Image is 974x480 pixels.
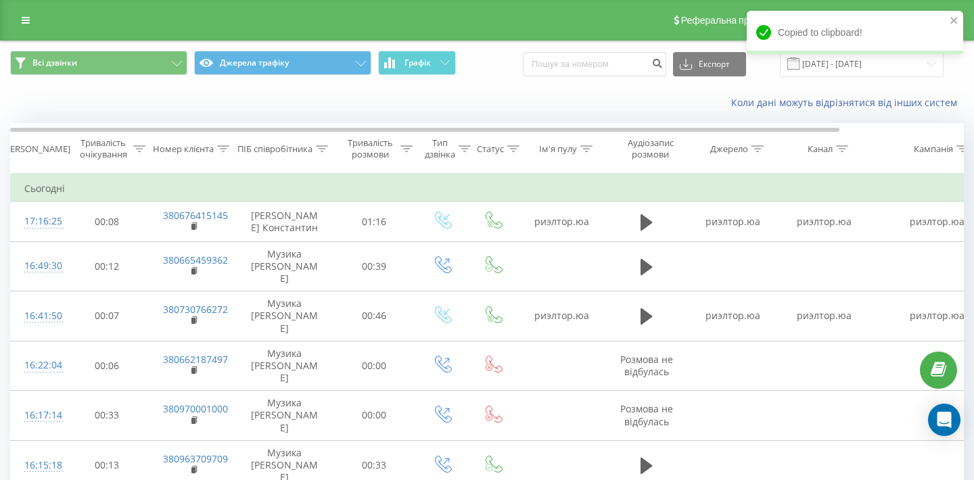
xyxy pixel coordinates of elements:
[65,391,149,441] td: 00:33
[237,391,332,441] td: Музика [PERSON_NAME]
[808,143,833,155] div: Канал
[237,143,312,155] div: ПІБ співробітника
[378,51,456,75] button: Графік
[332,291,417,341] td: 00:46
[237,291,332,341] td: Музика [PERSON_NAME]
[710,143,748,155] div: Джерело
[24,253,51,279] div: 16:49:30
[425,137,455,160] div: Тип дзвінка
[618,137,683,160] div: Аудіозапис розмови
[687,202,779,241] td: риэлтор.юа
[194,51,371,75] button: Джерела трафіку
[731,96,964,109] a: Коли дані можуть відрізнятися вiд інших систем
[332,202,417,241] td: 01:16
[237,341,332,391] td: Музика [PERSON_NAME]
[153,143,214,155] div: Номер клієнта
[779,202,870,241] td: риэлтор.юа
[914,143,953,155] div: Кампанія
[332,391,417,441] td: 00:00
[687,291,779,341] td: риэлтор.юа
[163,402,228,415] a: 380970001000
[344,137,397,160] div: Тривалість розмови
[163,209,228,222] a: 380676415145
[620,402,673,427] span: Розмова не відбулась
[950,15,959,28] button: close
[65,202,149,241] td: 00:08
[404,58,431,68] span: Графік
[928,404,960,436] div: Open Intercom Messenger
[237,241,332,291] td: Музика [PERSON_NAME]
[65,291,149,341] td: 00:07
[163,353,228,366] a: 380662187497
[10,51,187,75] button: Всі дзвінки
[332,241,417,291] td: 00:39
[163,303,228,316] a: 380730766272
[523,52,666,76] input: Пошук за номером
[24,303,51,329] div: 16:41:50
[332,341,417,391] td: 00:00
[518,202,606,241] td: риэлтор.юа
[673,52,746,76] button: Експорт
[65,241,149,291] td: 00:12
[65,341,149,391] td: 00:06
[2,143,70,155] div: [PERSON_NAME]
[24,208,51,235] div: 17:16:25
[539,143,577,155] div: Ім'я пулу
[163,452,228,465] a: 380963709709
[237,202,332,241] td: [PERSON_NAME] Константин
[681,15,781,26] span: Реферальна програма
[620,353,673,378] span: Розмова не відбулась
[32,57,77,68] span: Всі дзвінки
[518,291,606,341] td: риэлтор.юа
[477,143,504,155] div: Статус
[24,402,51,429] div: 16:17:14
[24,352,51,379] div: 16:22:04
[779,291,870,341] td: риэлтор.юа
[24,452,51,479] div: 16:15:18
[163,254,228,266] a: 380665459362
[747,11,963,54] div: Copied to clipboard!
[76,137,130,160] div: Тривалість очікування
